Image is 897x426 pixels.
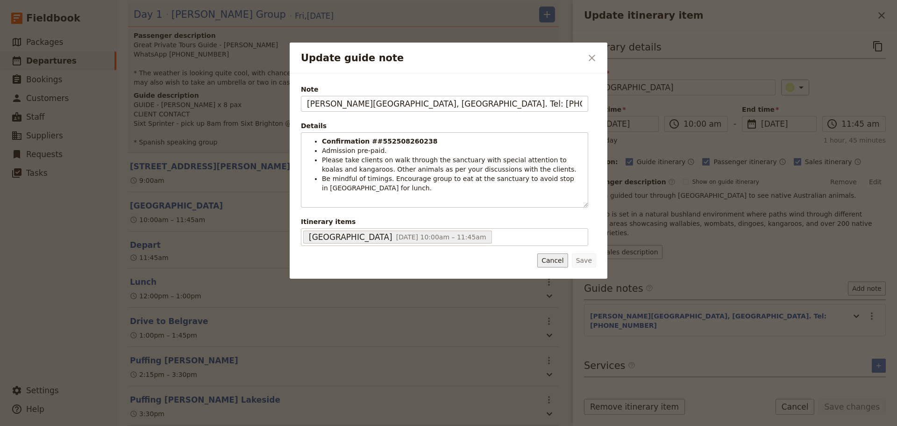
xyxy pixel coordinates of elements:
[301,85,588,94] span: Note
[301,121,588,130] div: Details
[301,96,588,112] input: Note
[322,147,387,154] span: Admission pre-paid.
[396,233,486,241] span: [DATE] 10:00am – 11:45am
[309,231,392,243] span: [GEOGRAPHIC_DATA]
[572,253,596,267] button: Save
[301,51,582,65] h2: Update guide note
[322,156,577,173] span: Please take clients on walk through the sanctuary with special attention to koalas and kangaroos....
[322,175,576,192] span: Be mindful of timings. Encourage group to eat at the sanctuary to avoid stop in [GEOGRAPHIC_DATA]...
[537,253,568,267] button: Cancel
[322,137,437,145] strong: Confirmation ##552508260238
[584,50,600,66] button: Close dialog
[301,217,588,226] span: Itinerary items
